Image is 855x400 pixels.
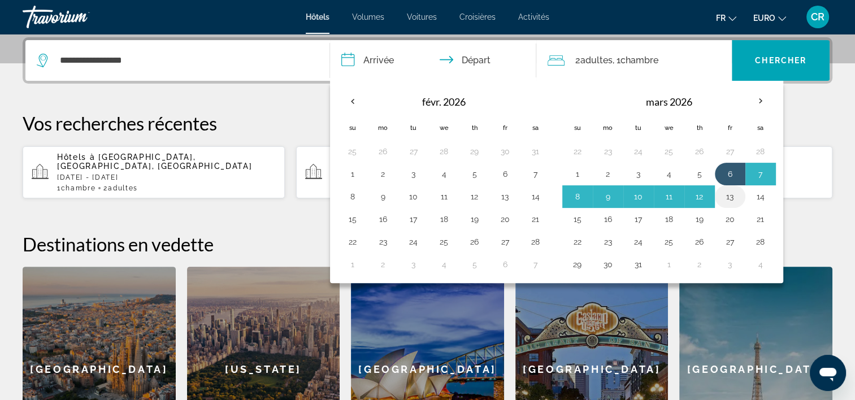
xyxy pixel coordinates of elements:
[630,189,648,205] button: Jour 14
[527,166,545,182] button: Jour 7
[435,189,453,205] button: Jour 11
[599,234,617,250] button: Jour 23
[435,256,453,272] button: Jour 4
[721,234,739,250] button: Jour 27
[466,144,484,159] button: Jour 29
[496,166,514,182] button: Jour 6
[599,189,617,205] button: Jour 13
[721,166,739,182] button: Jour 10
[568,189,587,205] button: Jour 12
[620,55,658,66] span: Chambre
[568,256,587,272] button: Jour 29
[721,256,739,272] button: Jour 3
[691,211,709,227] button: Jour 19
[599,166,617,182] button: Jour 2
[405,144,423,159] button: Jour 27
[103,184,108,192] font: 2
[405,256,423,272] button: Jour 3
[459,12,496,21] a: Croisières
[344,189,362,205] button: Jour 8
[330,40,537,81] button: Dates d’arrivée et de départ
[344,256,362,272] button: Jour 1
[466,189,484,205] button: Jour 12
[527,189,545,205] button: Jour 14
[337,88,368,114] button: Le mois précédent
[716,14,726,23] span: Fr
[344,234,362,250] button: Jour 22
[568,211,587,227] button: Jour 15
[691,256,709,272] button: Jour 2
[752,189,770,205] button: Jour 14
[568,234,587,250] button: Jour 22
[405,189,423,205] button: Jour 10
[660,144,678,159] button: Jour 25
[374,189,392,205] button: Jour 9
[466,256,484,272] button: Jour 5
[527,234,545,250] button: Jour 28
[518,12,549,21] a: Activités
[405,166,423,182] button: Jour 3
[23,146,285,199] button: Hôtels à [GEOGRAPHIC_DATA], [GEOGRAPHIC_DATA], [GEOGRAPHIC_DATA][DATE] - [DATE]1Chambre2Adultes
[691,234,709,250] button: Jour 26
[716,10,736,26] button: Changer la langue
[466,211,484,227] button: Jour 19
[755,56,806,65] span: Chercher
[108,184,138,192] span: Adultes
[407,12,437,21] a: Voitures
[466,234,484,250] button: Jour 26
[691,189,709,205] button: Jour 16
[374,256,392,272] button: Jour 2
[435,166,453,182] button: Jour 4
[752,234,770,250] button: Jour 28
[691,144,709,159] button: Jour 26
[660,234,678,250] button: Jour 25
[646,95,692,108] font: mars 2026
[580,55,612,66] span: Adultes
[496,256,514,272] button: Jour 10
[527,211,545,227] button: Jour 21
[752,144,770,159] button: Jour 28
[599,256,617,272] button: Jour 30
[732,40,830,81] button: Chercher
[374,166,392,182] button: Jour 2
[753,14,775,23] span: EURO
[568,144,587,159] button: Jour 22
[527,144,545,159] button: Jour 31
[721,211,739,227] button: Jour 20
[660,189,678,205] button: Jour 15
[721,189,739,205] button: Jour 13
[344,144,362,159] button: Jour 25
[660,256,678,272] button: Jour 1
[496,234,514,250] button: Jour 27
[306,12,329,21] span: Hôtels
[352,12,384,21] a: Volumes
[752,256,770,272] button: Jour 4
[660,211,678,227] button: Jour 18
[496,144,514,159] button: Jour 30
[527,256,545,272] button: Jour 7
[296,146,558,199] button: Hôtels à [GEOGRAPHIC_DATA], [GEOGRAPHIC_DATA] (ALC)[DATE] - [DATE]1Chambre2Adultes
[344,166,362,182] button: Jour 1
[660,166,678,182] button: Jour 4
[536,40,732,81] button: Voyageurs : 2 adultes, 0 enfants
[374,144,392,159] button: Jour 26
[721,144,739,159] button: Jour 27
[57,153,252,171] span: [GEOGRAPHIC_DATA], [GEOGRAPHIC_DATA], [GEOGRAPHIC_DATA]
[374,211,392,227] button: Jour 16
[61,184,96,192] span: Chambre
[23,112,832,134] p: Vos recherches récentes
[435,144,453,159] button: Jour 28
[374,234,392,250] button: Jour 23
[23,233,832,255] h2: Destinations en vedette
[575,55,580,66] font: 2
[630,256,648,272] button: Jour 31
[405,211,423,227] button: Jour 17
[344,211,362,227] button: Jour 15
[753,10,786,26] button: Changer de devise
[630,234,648,250] button: Jour 24
[405,234,423,250] button: Jour 24
[810,355,846,391] iframe: Bouton de lancement de la fenêtre de messagerie
[422,95,466,108] font: févr. 2026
